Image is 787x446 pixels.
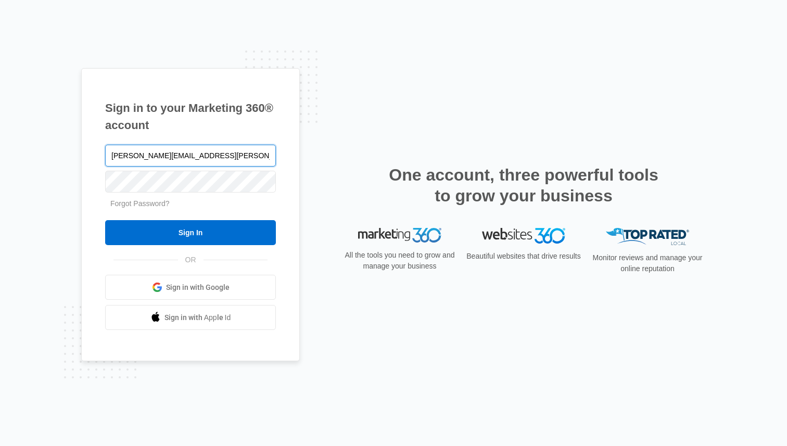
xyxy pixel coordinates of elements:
[341,250,458,272] p: All the tools you need to grow and manage your business
[589,252,706,274] p: Monitor reviews and manage your online reputation
[178,254,204,265] span: OR
[110,199,170,208] a: Forgot Password?
[482,228,565,243] img: Websites 360
[164,312,231,323] span: Sign in with Apple Id
[105,220,276,245] input: Sign In
[465,251,582,262] p: Beautiful websites that drive results
[105,145,276,167] input: Email
[358,228,441,243] img: Marketing 360
[606,228,689,245] img: Top Rated Local
[386,164,662,206] h2: One account, three powerful tools to grow your business
[105,99,276,134] h1: Sign in to your Marketing 360® account
[105,275,276,300] a: Sign in with Google
[105,305,276,330] a: Sign in with Apple Id
[166,282,230,293] span: Sign in with Google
